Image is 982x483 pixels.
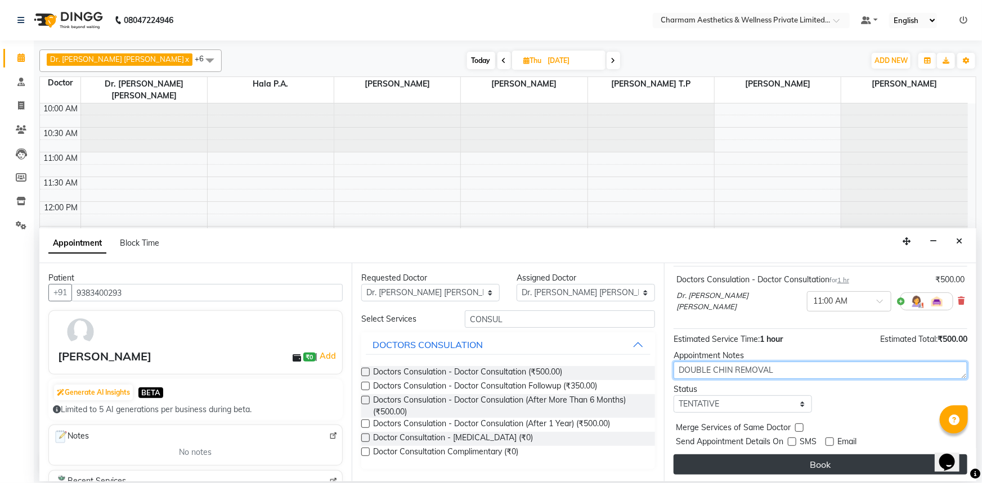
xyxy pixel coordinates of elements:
[42,202,80,214] div: 12:00 PM
[373,338,483,351] div: DOCTORS CONSULATION
[676,436,783,450] span: Send Appointment Details On
[837,436,857,450] span: Email
[373,432,533,446] span: Doctor Consultation - [MEDICAL_DATA] (₹0)
[930,295,944,308] img: Interior.png
[935,438,971,472] iframe: chat widget
[841,77,968,91] span: [PERSON_NAME]
[318,349,338,363] a: Add
[53,430,89,444] span: Notes
[829,276,849,284] small: for
[208,77,334,91] span: Hala P.A.
[58,348,151,365] div: [PERSON_NAME]
[676,290,802,312] span: Dr. [PERSON_NAME] [PERSON_NAME]
[715,77,841,91] span: [PERSON_NAME]
[184,55,189,64] a: x
[361,272,500,284] div: Requested Doctor
[875,56,908,65] span: ADD NEW
[760,334,783,344] span: 1 hour
[517,272,655,284] div: Assigned Doctor
[42,177,80,189] div: 11:30 AM
[48,272,343,284] div: Patient
[545,52,601,69] input: 2025-09-11
[138,387,163,398] span: BETA
[124,4,173,36] b: 08047224946
[837,276,849,284] span: 1 hr
[42,227,80,238] div: 12:30 PM
[40,77,80,89] div: Doctor
[316,349,338,363] span: |
[373,380,597,394] span: Doctors Consulation - Doctor Consultation Followup (₹350.00)
[872,53,911,69] button: ADD NEW
[42,152,80,164] div: 11:00 AM
[64,315,97,348] img: avatar
[676,422,791,436] span: Merge Services of Same Doctor
[29,4,106,36] img: logo
[366,335,651,355] button: DOCTORS CONSULATION
[465,310,655,328] input: Search by service name
[467,52,495,69] span: Today
[880,334,938,344] span: Estimated Total:
[373,366,562,380] span: Doctors Consulation - Doctor Consultation (₹500.00)
[951,233,967,250] button: Close
[674,383,812,395] div: Status
[674,334,760,344] span: Estimated Service Time:
[81,77,207,103] span: Dr. [PERSON_NAME] [PERSON_NAME]
[910,295,923,308] img: Hairdresser.png
[50,55,184,64] span: Dr. [PERSON_NAME] [PERSON_NAME]
[54,385,133,400] button: Generate AI Insights
[676,274,849,286] div: Doctors Consulation - Doctor Consultation
[938,334,967,344] span: ₹500.00
[373,446,518,460] span: Doctor Consultation Complimentary (₹0)
[334,77,460,91] span: [PERSON_NAME]
[195,54,212,63] span: +6
[461,77,587,91] span: [PERSON_NAME]
[373,394,646,418] span: Doctors Consulation - Doctor Consulation (After More Than 6 Months) (₹500.00)
[353,313,456,325] div: Select Services
[48,284,72,301] button: +91
[674,454,967,475] button: Book
[42,128,80,139] div: 10:30 AM
[521,56,545,65] span: Thu
[71,284,343,301] input: Search by Name/Mobile/Email/Code
[179,446,212,458] span: No notes
[588,77,714,91] span: [PERSON_NAME] T.P
[120,238,159,248] span: Block Time
[373,418,610,432] span: Doctors Consulation - Doctor Consulation (After 1 Year) (₹500.00)
[674,350,967,362] div: Appointment Notes
[48,233,106,254] span: Appointment
[53,404,338,416] div: Limited to 5 AI generations per business during beta.
[935,274,965,286] div: ₹500.00
[800,436,817,450] span: SMS
[303,353,315,362] span: ₹0
[42,103,80,115] div: 10:00 AM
